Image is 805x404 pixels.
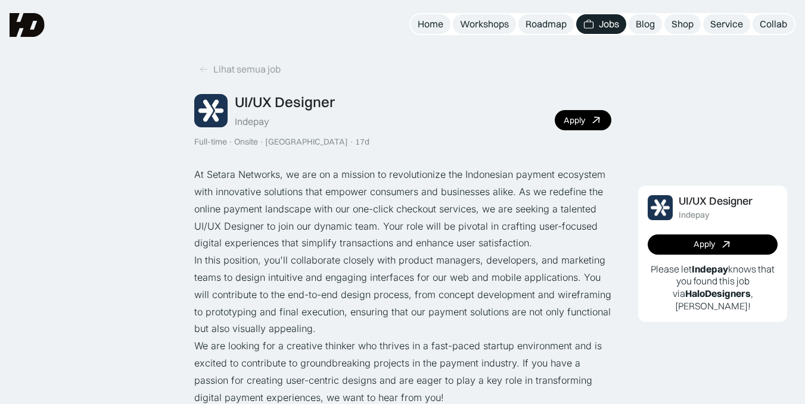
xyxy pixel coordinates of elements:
[194,166,611,252] p: At Setara Networks, we are on a mission to revolutionize the Indonesian payment ecosystem with in...
[194,137,227,147] div: Full-time
[526,18,567,30] div: Roadmap
[460,18,509,30] div: Workshops
[599,18,619,30] div: Jobs
[753,14,794,34] a: Collab
[355,137,369,147] div: 17d
[235,115,269,128] div: Indepay
[648,263,778,312] p: Please let knows that you found this job via , [PERSON_NAME]!
[679,195,753,208] div: UI/UX Designer
[629,14,662,34] a: Blog
[555,110,611,130] a: Apply
[234,137,258,147] div: Onsite
[636,18,655,30] div: Blog
[411,14,450,34] a: Home
[694,239,715,249] div: Apply
[259,137,264,147] div: ·
[679,210,710,220] div: Indepay
[518,14,574,34] a: Roadmap
[692,263,728,275] b: Indepay
[564,115,585,126] div: Apply
[349,137,354,147] div: ·
[228,137,233,147] div: ·
[760,18,787,30] div: Collab
[664,14,701,34] a: Shop
[648,234,778,255] a: Apply
[235,93,335,111] div: UI/UX Designer
[710,18,743,30] div: Service
[703,14,750,34] a: Service
[194,252,611,337] p: In this position, you'll collaborate closely with product managers, developers, and marketing tea...
[265,137,348,147] div: [GEOGRAPHIC_DATA]
[576,14,626,34] a: Jobs
[194,59,285,79] a: Lihat semua job
[213,63,281,76] div: Lihat semua job
[648,195,673,220] img: Job Image
[672,18,694,30] div: Shop
[194,94,228,127] img: Job Image
[685,287,751,299] b: HaloDesigners
[418,18,443,30] div: Home
[453,14,516,34] a: Workshops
